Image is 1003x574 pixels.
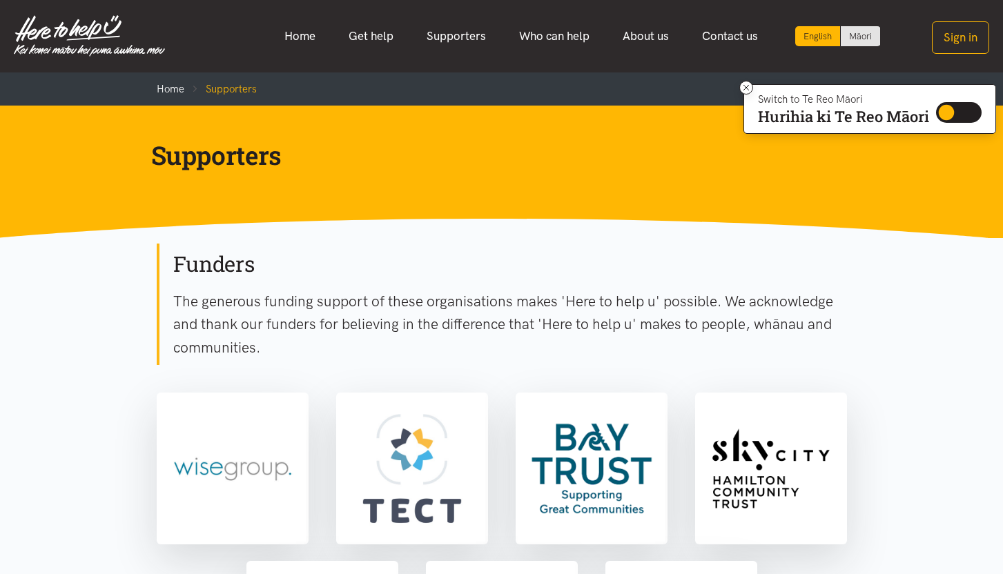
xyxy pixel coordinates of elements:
[758,110,929,123] p: Hurihia ki Te Reo Māori
[685,21,775,51] a: Contact us
[410,21,503,51] a: Supporters
[173,290,847,359] p: The generous funding support of these organisations makes 'Here to help u' possible. We acknowled...
[157,83,184,95] a: Home
[159,395,306,542] img: Wise Group
[698,395,844,542] img: Sky City Community Trust
[173,250,847,279] h2: Funders
[268,21,332,51] a: Home
[795,26,841,46] div: Current language
[336,393,488,544] a: TECT
[157,393,309,544] a: Wise Group
[841,26,880,46] a: Switch to Te Reo Māori
[518,395,665,542] img: Bay Trust
[184,81,257,97] li: Supporters
[151,139,830,172] h1: Supporters
[516,393,668,544] a: Bay Trust
[758,95,929,103] p: Switch to Te Reo Māori
[795,26,881,46] div: Language toggle
[606,21,685,51] a: About us
[932,21,989,54] button: Sign in
[695,393,847,544] a: Sky City Community Trust
[339,395,485,542] img: TECT
[332,21,410,51] a: Get help
[14,15,165,57] img: Home
[503,21,606,51] a: Who can help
